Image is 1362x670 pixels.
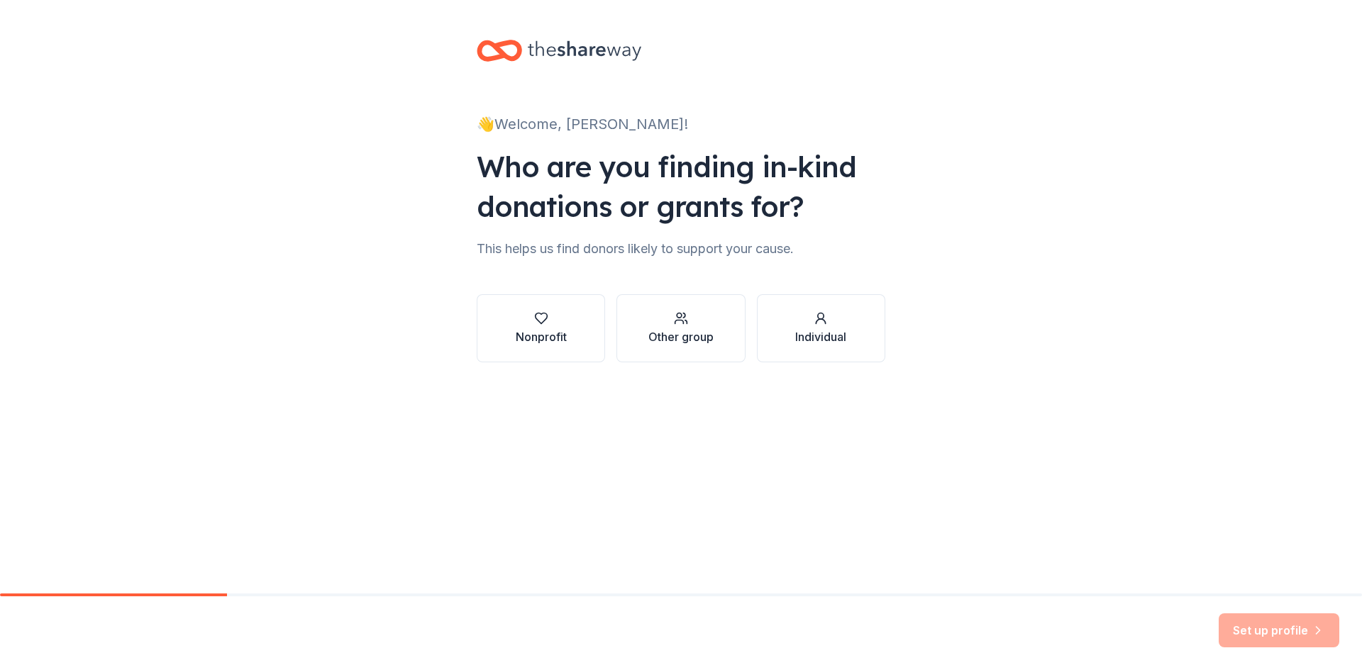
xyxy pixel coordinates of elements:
[648,328,714,345] div: Other group
[477,294,605,362] button: Nonprofit
[477,147,885,226] div: Who are you finding in-kind donations or grants for?
[795,328,846,345] div: Individual
[516,328,567,345] div: Nonprofit
[477,113,885,135] div: 👋 Welcome, [PERSON_NAME]!
[616,294,745,362] button: Other group
[757,294,885,362] button: Individual
[477,238,885,260] div: This helps us find donors likely to support your cause.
